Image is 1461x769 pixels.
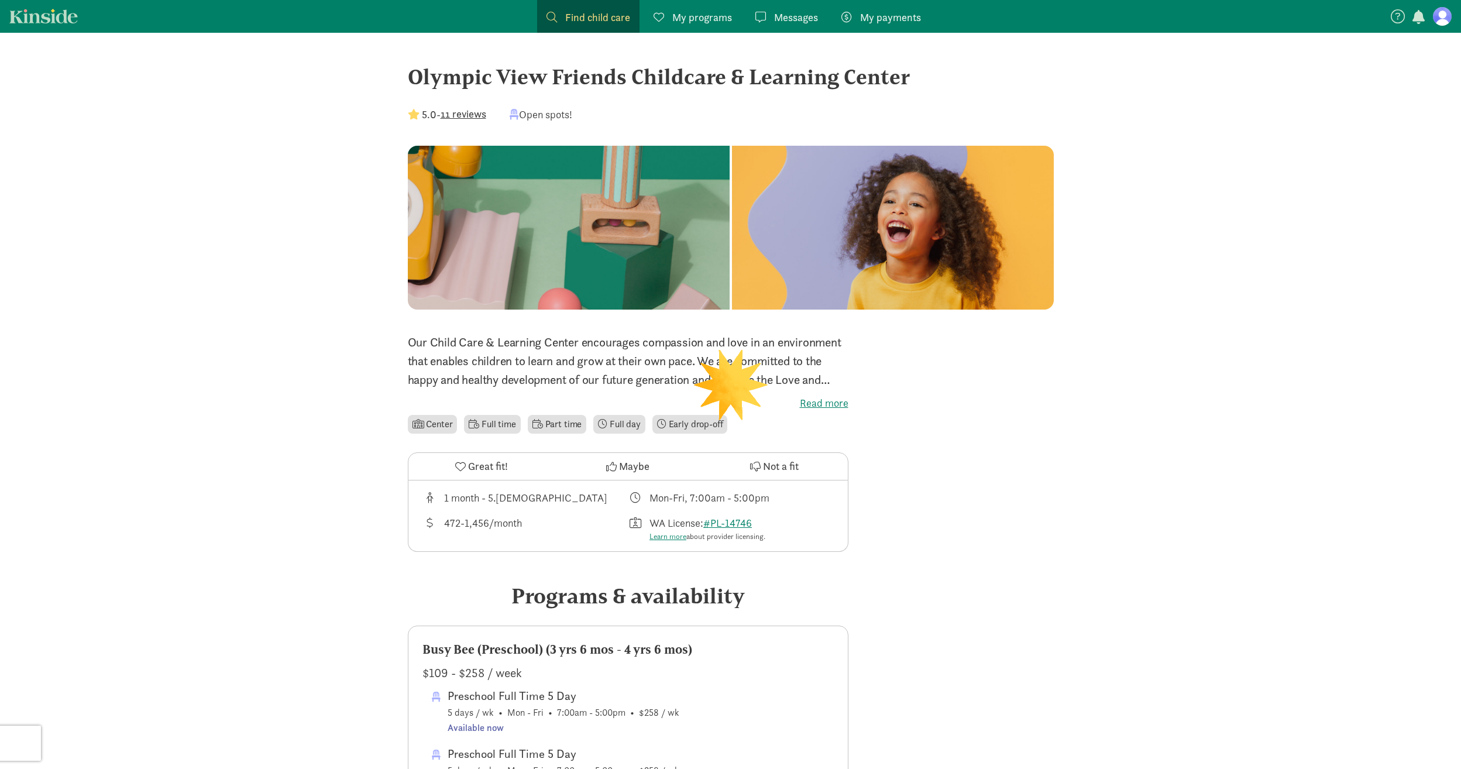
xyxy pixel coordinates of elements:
div: about provider licensing. [649,531,765,543]
div: Busy Bee (Preschool) (3 yrs 6 mos - 4 yrs 6 mos) [422,640,834,659]
div: - [408,107,486,122]
span: Find child care [565,9,630,25]
span: 5 days / wk • Mon - Fri • 7:00am - 5:00pm • $258 / wk [448,686,679,735]
div: WA License: [649,515,765,543]
li: Full time [464,415,520,434]
button: Not a fit [701,453,847,480]
button: Maybe [555,453,701,480]
a: #PL-14746 [703,516,752,530]
span: Not a fit [763,458,799,474]
li: Center [408,415,458,434]
div: Class schedule [628,490,834,506]
span: Great fit! [468,458,508,474]
div: Programs & availability [408,580,848,612]
div: 1 month - 5.[DEMOGRAPHIC_DATA] [444,490,607,506]
li: Early drop-off [652,415,728,434]
strong: 5.0 [422,108,436,121]
span: Maybe [619,458,649,474]
button: 11 reviews [441,106,486,122]
div: Olympic View Friends Childcare & Learning Center [408,61,1054,92]
label: Read more [408,396,848,410]
a: Kinside [9,9,78,23]
div: Open spots! [510,107,572,122]
a: Learn more [649,531,686,541]
div: Preschool Full Time 5 Day [448,744,679,763]
div: 472-1,456/month [444,515,522,543]
div: $109 - $258 / week [422,664,834,682]
button: Great fit! [408,453,555,480]
div: Age range for children that this provider cares for [422,490,628,506]
div: Mon-Fri, 7:00am - 5:00pm [649,490,769,506]
div: License number [628,515,834,543]
div: Available now [448,720,679,736]
span: My programs [672,9,732,25]
div: Preschool Full Time 5 Day [448,686,679,705]
li: Part time [528,415,586,434]
div: Average tuition for this program [422,515,628,543]
span: My payments [860,9,921,25]
li: Full day [593,415,645,434]
p: Our Child Care & Learning Center encourages compassion and love in an environment that enables ch... [408,333,848,389]
span: Messages [774,9,818,25]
